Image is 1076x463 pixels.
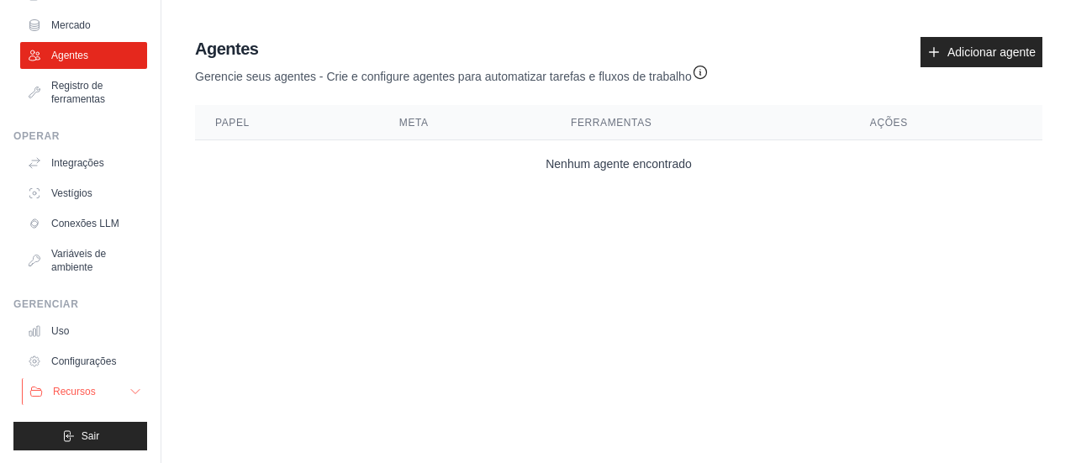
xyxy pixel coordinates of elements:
font: Variáveis de ambiente [51,248,106,273]
font: Gerenciar [13,298,78,310]
a: Registro de ferramentas [20,72,147,113]
font: Papel [215,117,250,129]
font: Conexões LLM [51,218,119,229]
font: Sair [82,430,99,442]
button: Sair [13,422,147,450]
font: Ações [870,117,908,129]
font: Registro de ferramentas [51,80,105,105]
font: Nenhum agente encontrado [546,157,692,171]
a: Vestígios [20,180,147,207]
a: Configurações [20,348,147,375]
font: Agentes [51,50,88,61]
font: Operar [13,130,60,142]
a: Agentes [20,42,147,69]
font: Adicionar agente [947,45,1036,59]
font: Configurações [51,355,116,367]
font: Integrações [51,157,104,169]
a: Mercado [20,12,147,39]
button: Recursos [22,378,149,405]
font: Recursos [53,386,96,397]
font: Uso [51,325,69,337]
font: Mercado [51,19,91,31]
font: Vestígios [51,187,92,199]
font: Agentes [195,39,258,58]
a: Integrações [20,150,147,176]
a: Variáveis de ambiente [20,240,147,281]
a: Adicionar agente [920,37,1042,67]
a: Conexões LLM [20,210,147,237]
a: Uso [20,318,147,345]
font: Gerencie seus agentes - Crie e configure agentes para automatizar tarefas e fluxos de trabalho [195,70,692,83]
font: Meta [399,117,429,129]
font: Ferramentas [571,117,651,129]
